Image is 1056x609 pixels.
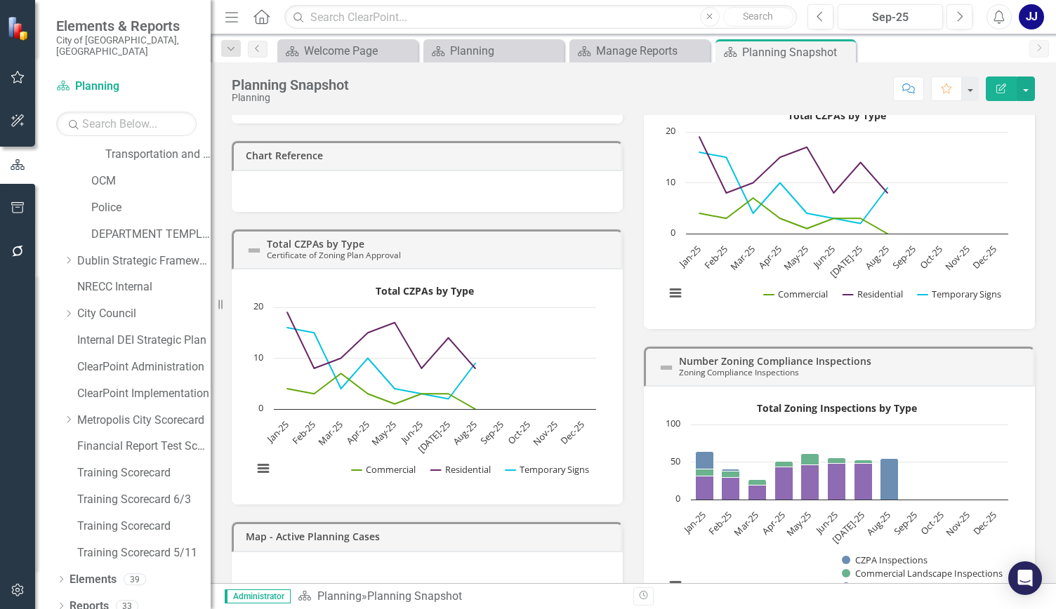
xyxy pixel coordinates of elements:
[91,173,211,189] a: OCM
[723,7,793,27] button: Search
[722,471,740,478] path: Feb-25, 9. Commercial Landscape Inspections.
[918,509,946,537] text: Oct-25
[298,589,623,605] div: »
[246,242,263,259] img: Not Defined
[56,18,197,34] span: Elements & Reports
[757,401,917,415] text: Total Zoning Inspections by Type
[77,359,211,375] a: ClearPoint Administration
[675,492,680,504] text: 0
[376,284,474,297] text: Total CZPAs by Type
[731,509,760,538] text: Mar-25
[671,455,680,467] text: 50
[970,243,999,272] text: Dec-25
[829,509,866,546] text: [DATE]-25
[506,463,590,476] button: Show Temporary Signs
[828,464,846,500] path: Jun-25, 48. Comm/Res Zoning Inspections.
[56,112,197,136] input: Search Below...
[258,401,263,414] text: 0
[431,463,491,476] button: Show Residential
[671,226,675,239] text: 0
[232,93,349,103] div: Planning
[696,452,714,469] path: Jan-25, 23. CZPA Inspections.
[352,463,416,476] button: Show Commercial
[596,42,706,60] div: Manage Reports
[775,467,793,500] path: Apr-25, 43. Comm/Res Zoning Inspections.
[7,15,32,40] img: ClearPoint Strategy
[666,417,680,429] text: 100
[315,418,345,448] text: Mar-25
[573,42,706,60] a: Manage Reports
[918,288,1002,300] button: Show Temporary Signs
[415,418,452,455] text: [DATE]-25
[56,79,197,95] a: Planning
[755,243,784,271] text: Apr-25
[722,469,740,471] path: Feb-25, 3. CZPA Inspections.
[450,42,560,60] div: Planning
[680,509,708,537] text: Jan-25
[696,469,714,476] path: Jan-25, 10. Commercial Landscape Inspections.
[77,386,211,402] a: ClearPoint Implementation
[759,509,787,537] text: Apr-25
[775,462,793,467] path: Apr-25, 8. Commercial Landscape Inspections.
[530,418,560,448] text: Nov-25
[890,243,918,272] text: Sep-25
[658,359,675,376] img: Not Defined
[812,509,840,537] text: Jun-25
[942,243,972,272] text: Nov-25
[810,243,838,271] text: Jun-25
[77,306,211,322] a: City Council
[943,509,972,538] text: Nov-25
[970,509,999,537] text: Dec-25
[77,333,211,349] a: Internal DEI Strategic Plan
[369,418,399,448] text: May-25
[742,43,852,61] div: Planning Snapshot
[827,243,864,280] text: [DATE]-25
[558,418,587,447] text: Dec-25
[263,418,291,446] text: Jan-25
[706,509,734,537] text: Feb-25
[56,34,197,58] small: City of [GEOGRAPHIC_DATA], [GEOGRAPHIC_DATA]
[696,424,996,500] g: CZPA Inspections, bar series 1 of 3 with 12 bars.
[842,567,1003,580] button: Show Commercial Landscape Inspections
[666,124,675,137] text: 20
[843,288,903,300] button: Show Residential
[658,397,1021,608] div: Total Zoning Inspections by Type. Highcharts interactive chart.
[317,589,362,603] a: Planning
[722,478,740,500] path: Feb-25, 29. Comm/Res Zoning Inspections.
[281,42,414,60] a: Welcome Page
[917,243,945,271] text: Oct-25
[304,42,414,60] div: Welcome Page
[679,366,799,377] small: Zoning Compliance Inspections
[727,243,757,272] text: Mar-25
[246,280,609,490] div: Total CZPAs by Type. Highcharts interactive chart.
[246,150,614,161] h3: Chart Reference
[77,279,211,295] a: NRECC Internal
[77,253,211,269] a: Dublin Strategic Framework
[1019,4,1044,29] button: JJ
[91,200,211,216] a: Police
[864,509,893,538] text: Aug-25
[246,531,614,542] h3: Map - Active Planning Cases
[91,227,211,243] a: DEPARTMENT TEMPLATE
[658,397,1015,608] svg: Interactive chart
[343,418,371,446] text: Apr-25
[764,288,829,300] button: Show Commercial
[450,418,480,448] text: Aug-25
[246,280,603,490] svg: Interactive chart
[666,576,685,596] button: View chart menu, Total Zoning Inspections by Type
[666,283,685,303] button: View chart menu, Total CZPAs by Type
[267,249,401,260] small: Certificate of Zoning Plan Approval
[748,486,767,500] path: Mar-25, 19. Comm/Res Zoning Inspections.
[743,11,773,22] span: Search
[77,465,211,481] a: Training Scorecard
[696,476,714,500] path: Jan-25, 31. Comm/Res Zoning Inspections.
[679,354,871,368] a: Number Zoning Compliance Inspections
[253,300,263,312] text: 20
[253,459,273,479] button: View chart menu, Total CZPAs by Type
[748,480,767,486] path: Mar-25, 8. Commercial Landscape Inspections.
[842,580,982,593] button: Show Comm/Res Zoning Inspections
[854,460,873,464] path: Jul-25, 5. Commercial Landscape Inspections.
[367,589,462,603] div: Planning Snapshot
[77,439,211,455] a: Financial Report Test Scorecard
